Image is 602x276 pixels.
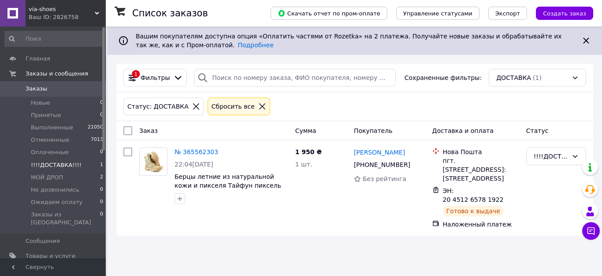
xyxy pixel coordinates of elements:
[533,74,542,81] span: (1)
[100,186,103,194] span: 0
[26,237,60,245] span: Сообщения
[175,148,218,155] a: № 365562303
[31,136,69,144] span: Отмененные
[26,252,75,260] span: Товары и услуги
[403,10,472,17] span: Управление статусами
[29,5,95,13] span: via-shoes
[100,99,103,107] span: 0
[4,31,104,47] input: Поиск
[31,211,100,227] span: Заказы из [GEOGRAPHIC_DATA]
[534,151,568,161] div: !!!!ДОСТАВКА!!!!
[139,127,158,134] span: Заказ
[26,85,47,93] span: Заказы
[100,161,103,169] span: 1
[278,9,380,17] span: Скачать отчет по пром-оплате
[443,147,519,156] div: Нова Пошта
[194,69,396,87] input: Поиск по номеру заказа, ФИО покупателя, номеру телефона, Email, номеру накладной
[31,111,61,119] span: Принятые
[295,148,322,155] span: 1 950 ₴
[142,148,164,175] img: Фото товару
[29,13,106,21] div: Ваш ID: 2826758
[210,102,256,111] div: Сбросить все
[136,33,562,49] span: Вашим покупателям доступна опция «Оплатить частями от Rozetka» на 2 платежа. Получайте новые зака...
[175,173,281,198] a: Берцы летние из натуральной кожи и пикселя Тайфун пиксель 40-46р 42
[354,127,393,134] span: Покупатель
[132,8,208,19] h1: Список заказов
[405,73,482,82] span: Сохраненные фильтры:
[443,206,504,216] div: Готово к выдаче
[354,161,410,168] span: [PHONE_NUMBER]
[100,174,103,181] span: 2
[100,111,103,119] span: 0
[527,9,593,16] a: Создать заказ
[354,148,405,157] a: [PERSON_NAME]
[488,7,527,20] button: Экспорт
[88,124,103,132] span: 21050
[26,55,50,63] span: Главная
[363,175,406,182] span: Без рейтинга
[31,174,63,181] span: МОЙ ДРОП
[396,7,479,20] button: Управление статусами
[496,73,531,82] span: ДОСТАВКА
[100,211,103,227] span: 0
[295,161,312,168] span: 1 шт.
[543,10,586,17] span: Создать заказ
[31,148,69,156] span: Оплаченные
[139,147,167,176] a: Фото товару
[432,127,494,134] span: Доставка и оплата
[495,10,520,17] span: Экспорт
[26,70,88,78] span: Заказы и сообщения
[271,7,387,20] button: Скачать отчет по пром-оплате
[443,220,519,229] div: Наложенный платеж
[526,127,549,134] span: Статус
[100,198,103,206] span: 0
[126,102,190,111] div: Статус: ДОСТАВКА
[443,156,519,183] div: пгт. [STREET_ADDRESS]: [STREET_ADDRESS]
[175,161,213,168] span: 22:04[DATE]
[141,73,170,82] span: Фильтры
[31,198,82,206] span: Ожидаем оплату
[536,7,593,20] button: Создать заказ
[582,222,600,240] button: Чат с покупателем
[31,99,50,107] span: Новые
[100,148,103,156] span: 0
[31,124,73,132] span: Выполненные
[238,42,274,49] a: Подробнее
[295,127,316,134] span: Сумма
[31,161,82,169] span: !!!!ДОСТАВКА!!!!
[31,186,79,194] span: Не дозвонились
[443,187,504,203] span: ЭН: 20 4512 6578 1922
[91,136,103,144] span: 7013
